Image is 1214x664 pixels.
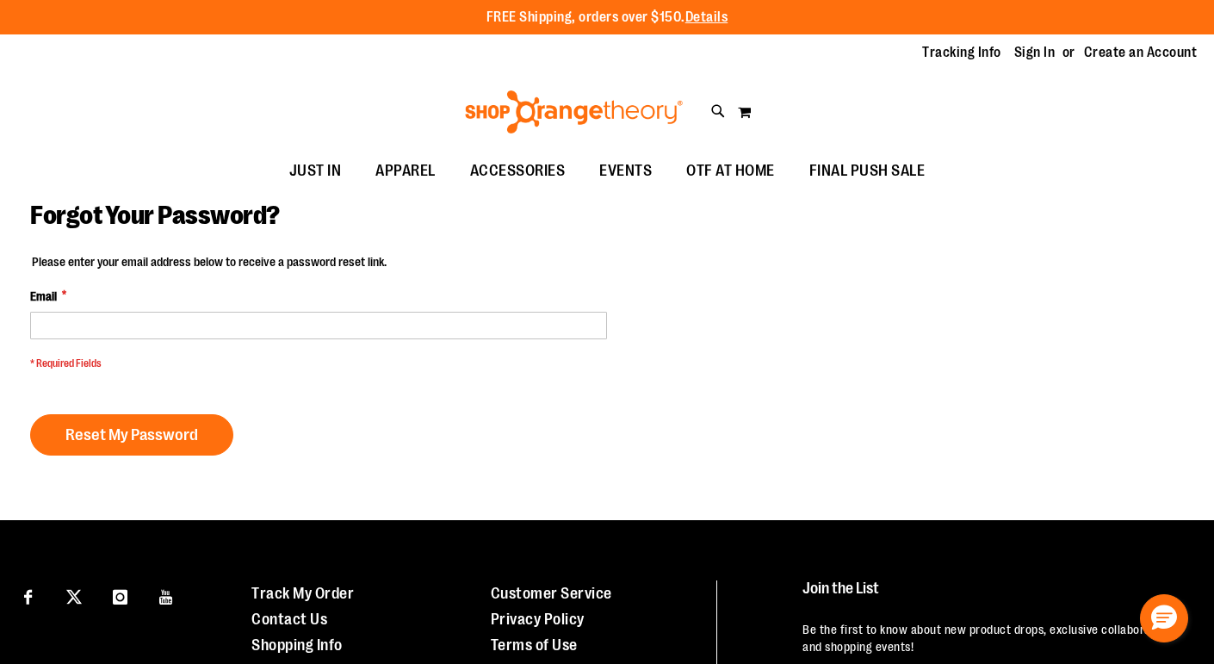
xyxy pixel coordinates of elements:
[1084,43,1198,62] a: Create an Account
[30,414,233,456] button: Reset My Password
[486,8,728,28] p: FREE Shipping, orders over $150.
[30,253,388,270] legend: Please enter your email address below to receive a password reset link.
[30,357,607,371] span: * Required Fields
[462,90,685,133] img: Shop Orangetheory
[66,589,82,605] img: Twitter
[802,580,1181,612] h4: Join the List
[599,152,652,190] span: EVENTS
[491,585,612,602] a: Customer Service
[65,425,198,444] span: Reset My Password
[375,152,436,190] span: APPAREL
[1140,594,1188,642] button: Hello, have a question? Let’s chat.
[802,621,1181,655] p: Be the first to know about new product drops, exclusive collaborations, and shopping events!
[686,152,775,190] span: OTF AT HOME
[152,580,182,611] a: Visit our Youtube page
[669,152,792,191] a: OTF AT HOME
[289,152,342,190] span: JUST IN
[105,580,135,611] a: Visit our Instagram page
[30,288,57,305] span: Email
[30,201,280,230] span: Forgot Your Password?
[251,636,343,654] a: Shopping Info
[13,580,43,611] a: Visit our Facebook page
[59,580,90,611] a: Visit our X page
[922,43,1001,62] a: Tracking Info
[470,152,566,190] span: ACCESSORIES
[358,152,453,191] a: APPAREL
[251,585,354,602] a: Track My Order
[582,152,669,191] a: EVENTS
[491,611,585,628] a: Privacy Policy
[792,152,943,191] a: FINAL PUSH SALE
[272,152,359,191] a: JUST IN
[491,636,578,654] a: Terms of Use
[1014,43,1056,62] a: Sign In
[809,152,926,190] span: FINAL PUSH SALE
[453,152,583,191] a: ACCESSORIES
[685,9,728,25] a: Details
[251,611,327,628] a: Contact Us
